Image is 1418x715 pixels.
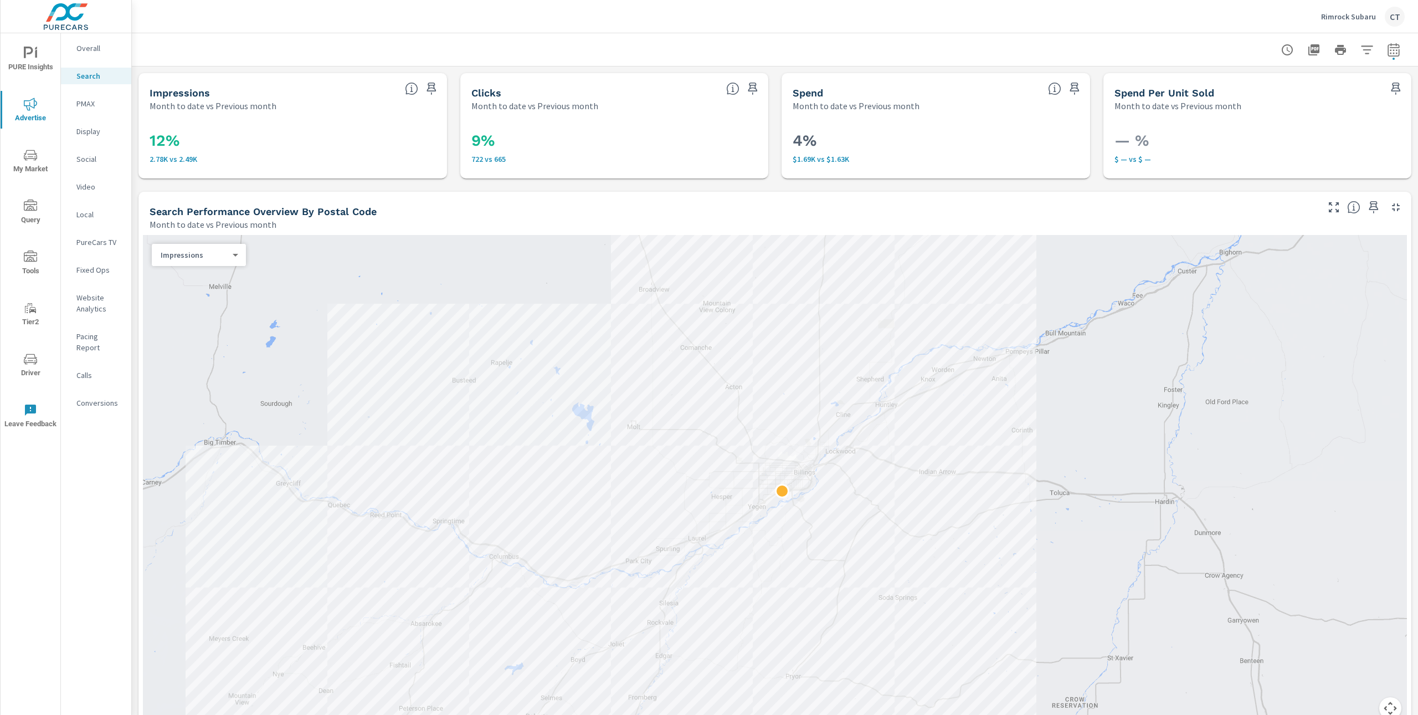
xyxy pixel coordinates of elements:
div: CT [1385,7,1405,27]
div: PMAX [61,95,131,112]
span: The amount of money spent on advertising during the period. [1048,82,1061,95]
button: Minimize Widget [1387,198,1405,216]
span: Leave Feedback [4,404,57,431]
p: $ — vs $ — [1114,155,1401,164]
div: nav menu [1,33,60,441]
p: Fixed Ops [76,264,122,275]
div: Local [61,206,131,223]
p: 722 vs 665 [471,155,758,164]
div: Social [61,151,131,167]
h5: Impressions [150,87,210,99]
p: Month to date vs Previous month [1114,99,1241,113]
span: The number of times an ad was clicked by a consumer. [726,82,739,95]
span: Driver [4,353,57,380]
div: Calls [61,367,131,384]
div: PureCars TV [61,234,131,251]
div: Pacing Report [61,328,131,356]
div: Conversions [61,395,131,411]
p: Month to date vs Previous month [150,218,276,231]
h3: — % [1114,131,1401,150]
div: Overall [61,40,131,57]
h5: Spend [793,87,823,99]
h3: 9% [471,131,758,150]
button: Select Date Range [1383,39,1405,61]
span: Save this to your personalized report [1387,80,1405,98]
p: Rimrock Subaru [1321,12,1376,22]
span: Tier2 [4,302,57,329]
h5: Spend Per Unit Sold [1114,87,1214,99]
span: Save this to your personalized report [423,80,440,98]
p: PureCars TV [76,237,122,248]
span: PURE Insights [4,47,57,74]
div: Impressions [152,250,237,261]
div: Video [61,178,131,195]
p: Month to date vs Previous month [471,99,598,113]
button: Apply Filters [1356,39,1378,61]
p: Social [76,154,122,165]
p: Month to date vs Previous month [150,99,276,113]
div: Fixed Ops [61,262,131,278]
button: Print Report [1329,39,1352,61]
div: Website Analytics [61,289,131,317]
p: $1,690 vs $1,626 [793,155,1079,164]
p: 2,781 vs 2,491 [150,155,436,164]
span: Save this to your personalized report [1365,198,1383,216]
button: "Export Report to PDF" [1303,39,1325,61]
span: Save this to your personalized report [744,80,762,98]
div: Display [61,123,131,140]
p: Website Analytics [76,292,122,314]
p: Calls [76,370,122,381]
p: PMAX [76,98,122,109]
p: Local [76,209,122,220]
p: Month to date vs Previous month [793,99,919,113]
p: Conversions [76,397,122,408]
p: Search [76,70,122,81]
p: Pacing Report [76,331,122,353]
p: Overall [76,43,122,54]
span: Advertise [4,98,57,125]
span: Tools [4,251,57,278]
p: Video [76,181,122,192]
h3: 4% [793,131,1079,150]
span: The number of times an ad was shown on your behalf. [405,82,418,95]
span: My Market [4,149,57,176]
span: Understand Search performance data by postal code. Individual postal codes can be selected and ex... [1347,201,1360,214]
h3: 12% [150,131,436,150]
span: Query [4,200,57,227]
h5: Clicks [471,87,501,99]
span: Save this to your personalized report [1066,80,1083,98]
p: Display [76,126,122,137]
div: Search [61,68,131,84]
h5: Search Performance Overview By Postal Code [150,206,377,217]
p: Impressions [161,250,228,260]
button: Make Fullscreen [1325,198,1343,216]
